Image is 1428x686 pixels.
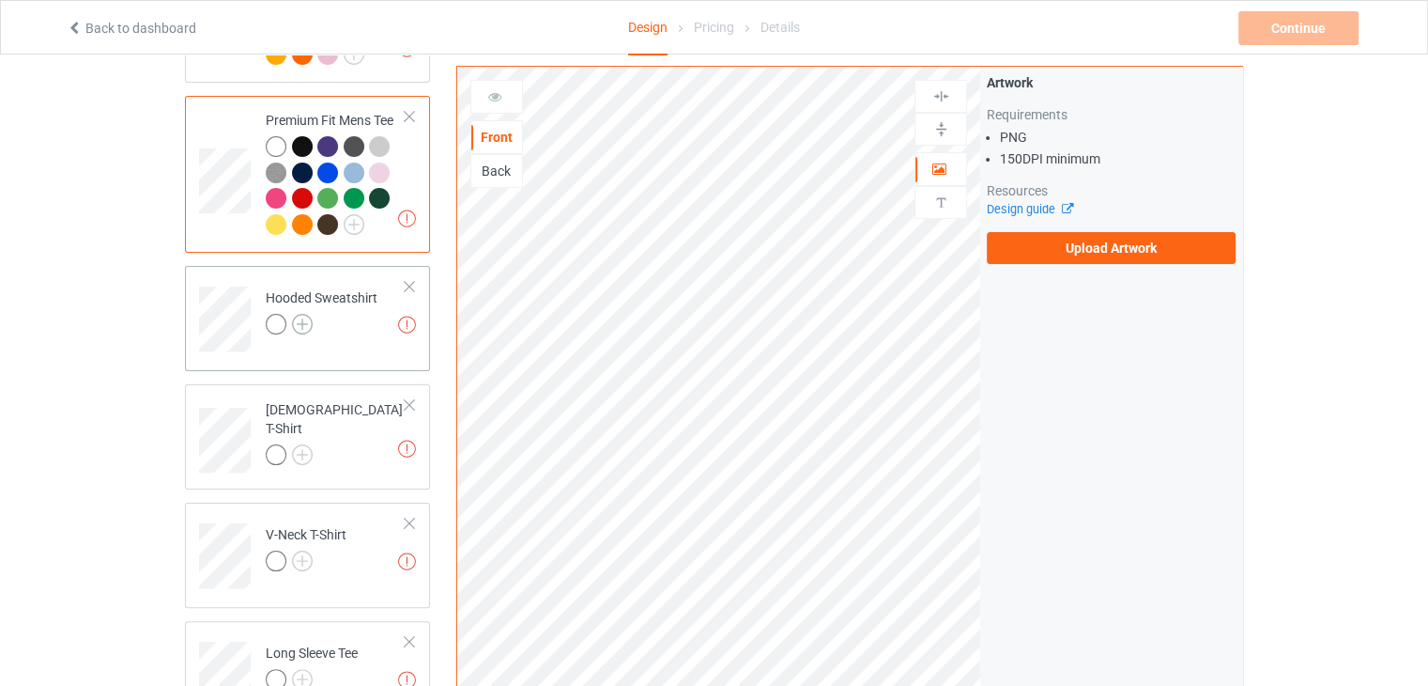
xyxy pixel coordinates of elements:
[1000,149,1236,168] li: 150 DPI minimum
[398,553,416,570] img: exclamation icon
[67,21,196,36] a: Back to dashboard
[932,194,950,211] img: svg%3E%0A
[398,210,416,227] img: exclamation icon
[932,87,950,105] img: svg%3E%0A
[398,316,416,334] img: exclamation icon
[987,181,1236,200] div: Resources
[292,314,313,335] img: svg+xml;base64,PD94bWwgdmVyc2lvbj0iMS4wIiBlbmNvZGluZz0iVVRGLTgiPz4KPHN2ZyB3aWR0aD0iMjJweCIgaGVpZ2...
[987,105,1236,124] div: Requirements
[344,44,364,65] img: svg+xml;base64,PD94bWwgdmVyc2lvbj0iMS4wIiBlbmNvZGluZz0iVVRGLTgiPz4KPHN2ZyB3aWR0aD0iMjJweCIgaGVpZ2...
[471,128,522,147] div: Front
[628,1,668,55] div: Design
[987,73,1236,92] div: Artwork
[1000,128,1236,147] li: PNG
[185,384,430,490] div: [DEMOGRAPHIC_DATA] T-Shirt
[266,163,286,183] img: heather_texture.png
[932,120,950,138] img: svg%3E%0A
[471,162,522,180] div: Back
[987,232,1236,264] label: Upload Artwork
[760,1,800,54] div: Details
[266,525,346,570] div: V-Neck T-Shirt
[185,266,430,371] div: Hooded Sweatshirt
[266,288,377,334] div: Hooded Sweatshirt
[694,1,734,54] div: Pricing
[398,440,416,458] img: exclamation icon
[266,111,406,233] div: Premium Fit Mens Tee
[344,214,364,235] img: svg+xml;base64,PD94bWwgdmVyc2lvbj0iMS4wIiBlbmNvZGluZz0iVVRGLTgiPz4KPHN2ZyB3aWR0aD0iMjJweCIgaGVpZ2...
[292,444,313,465] img: svg+xml;base64,PD94bWwgdmVyc2lvbj0iMS4wIiBlbmNvZGluZz0iVVRGLTgiPz4KPHN2ZyB3aWR0aD0iMjJweCIgaGVpZ2...
[987,202,1072,216] a: Design guide
[292,551,313,571] img: svg+xml;base64,PD94bWwgdmVyc2lvbj0iMS4wIiBlbmNvZGluZz0iVVRGLTgiPz4KPHN2ZyB3aWR0aD0iMjJweCIgaGVpZ2...
[185,96,430,253] div: Premium Fit Mens Tee
[266,400,406,464] div: [DEMOGRAPHIC_DATA] T-Shirt
[185,503,430,608] div: V-Neck T-Shirt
